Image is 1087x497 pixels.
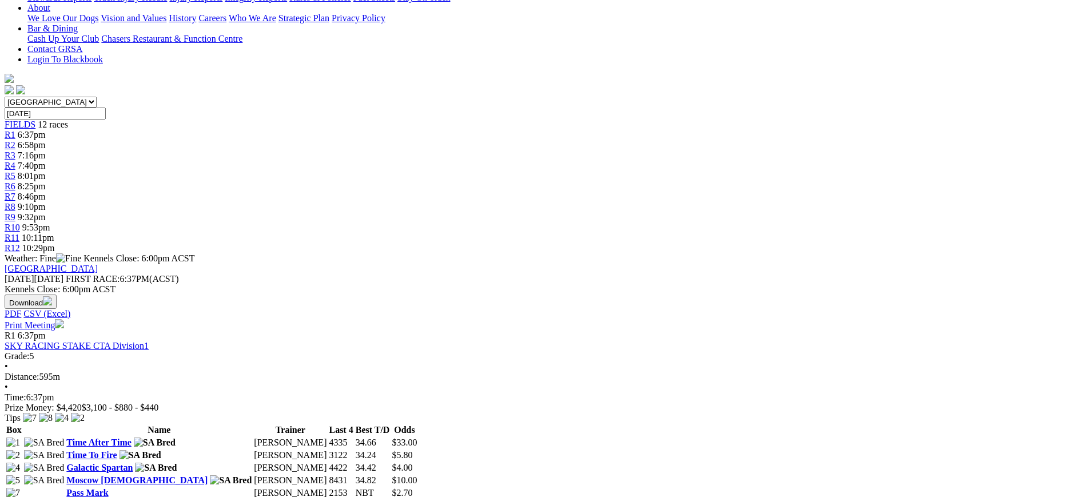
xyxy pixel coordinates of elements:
span: 8:46pm [18,192,46,201]
span: 7:40pm [18,161,46,170]
img: 2 [6,450,20,460]
th: Best T/D [355,424,391,436]
button: Download [5,295,57,309]
span: 8:01pm [18,171,46,181]
img: SA Bred [24,475,65,486]
td: 34.66 [355,437,391,448]
span: Time: [5,392,26,402]
span: R1 [5,331,15,340]
a: R4 [5,161,15,170]
a: Time After Time [66,438,131,447]
a: R11 [5,233,19,242]
a: R7 [5,192,15,201]
a: R5 [5,171,15,181]
a: Careers [198,13,226,23]
a: Time To Fire [66,450,117,460]
span: 7:16pm [18,150,46,160]
a: Bar & Dining [27,23,78,33]
div: 595m [5,372,1082,382]
img: Fine [56,253,81,264]
th: Odds [391,424,417,436]
th: Name [66,424,252,436]
img: 1 [6,438,20,448]
a: R12 [5,243,20,253]
a: R6 [5,181,15,191]
img: logo-grsa-white.png [5,74,14,83]
a: Galactic Spartan [66,463,133,472]
span: FIRST RACE: [66,274,120,284]
div: Kennels Close: 6:00pm ACST [5,284,1082,295]
th: Last 4 [328,424,353,436]
a: CSV (Excel) [23,309,70,319]
td: 3122 [328,450,353,461]
span: • [5,382,8,392]
a: Vision and Values [101,13,166,23]
td: 34.82 [355,475,391,486]
div: 6:37pm [5,392,1082,403]
img: SA Bred [134,438,176,448]
span: 9:53pm [22,222,50,232]
a: Moscow [DEMOGRAPHIC_DATA] [66,475,208,485]
span: $33.00 [392,438,417,447]
input: Select date [5,108,106,120]
a: [GEOGRAPHIC_DATA] [5,264,98,273]
img: 5 [6,475,20,486]
span: [DATE] [5,274,63,284]
a: History [169,13,196,23]
td: 34.24 [355,450,391,461]
span: $10.00 [392,475,417,485]
img: 7 [23,413,37,423]
img: SA Bred [135,463,177,473]
span: $5.80 [392,450,412,460]
img: 2 [71,413,85,423]
img: 8 [39,413,53,423]
span: • [5,361,8,371]
td: [PERSON_NAME] [253,475,327,486]
span: Box [6,425,22,435]
span: 6:58pm [18,140,46,150]
a: Login To Blackbook [27,54,103,64]
a: Cash Up Your Club [27,34,99,43]
td: [PERSON_NAME] [253,462,327,474]
span: 8:25pm [18,181,46,191]
td: 34.42 [355,462,391,474]
span: 9:32pm [18,212,46,222]
span: 10:11pm [22,233,54,242]
span: $4.00 [392,463,412,472]
span: [DATE] [5,274,34,284]
img: twitter.svg [16,85,25,94]
span: Tips [5,413,21,423]
a: Chasers Restaurant & Function Centre [101,34,242,43]
a: FIELDS [5,120,35,129]
img: SA Bred [120,450,161,460]
div: Download [5,309,1082,319]
a: R1 [5,130,15,140]
a: R10 [5,222,20,232]
span: Grade: [5,351,30,361]
a: R9 [5,212,15,222]
td: [PERSON_NAME] [253,437,327,448]
th: Trainer [253,424,327,436]
span: R2 [5,140,15,150]
td: [PERSON_NAME] [253,450,327,461]
a: About [27,3,50,13]
span: Weather: Fine [5,253,83,263]
div: About [27,13,1082,23]
img: SA Bred [24,463,65,473]
a: R3 [5,150,15,160]
img: SA Bred [24,450,65,460]
a: SKY RACING STAKE CTA Division1 [5,341,149,351]
td: 4422 [328,462,353,474]
a: Who We Are [229,13,276,23]
td: 8431 [328,475,353,486]
img: SA Bred [210,475,252,486]
span: 10:29pm [22,243,55,253]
